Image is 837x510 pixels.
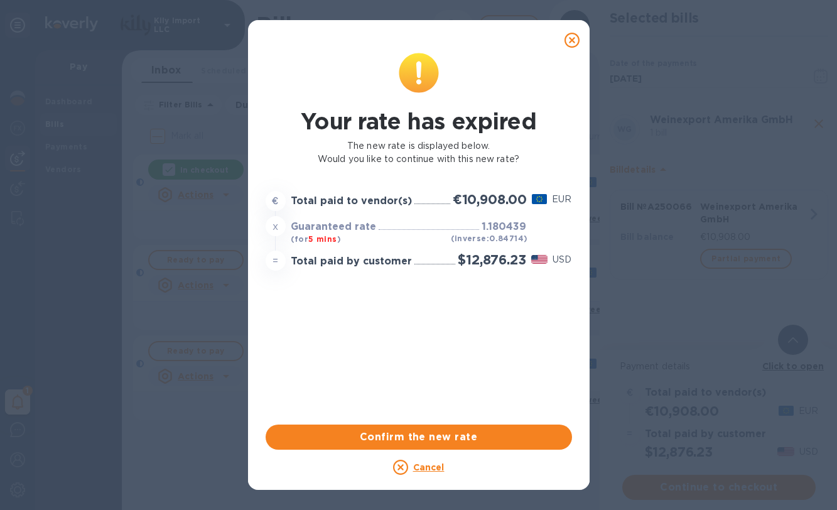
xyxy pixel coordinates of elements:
[453,192,527,207] h2: €10,908.00
[482,221,526,233] h3: 1.180439
[266,139,572,166] p: The new rate is displayed below. Would you like to continue with this new rate?
[531,255,548,264] img: USD
[266,425,572,450] button: Confirm the new rate
[291,221,376,233] h3: Guaranteed rate
[291,234,341,244] b: (for )
[266,251,286,271] div: =
[552,193,571,206] p: EUR
[451,234,528,243] b: (inverse: 0.84714 )
[266,216,286,236] div: x
[266,108,572,134] h1: Your rate has expired
[413,462,445,472] u: Cancel
[553,253,571,266] p: USD
[458,252,526,268] h2: $12,876.23
[291,256,412,268] h3: Total paid by customer
[272,196,278,206] strong: €
[308,234,337,244] span: 5 mins
[291,195,412,207] h3: Total paid to vendor(s)
[276,430,562,445] span: Confirm the new rate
